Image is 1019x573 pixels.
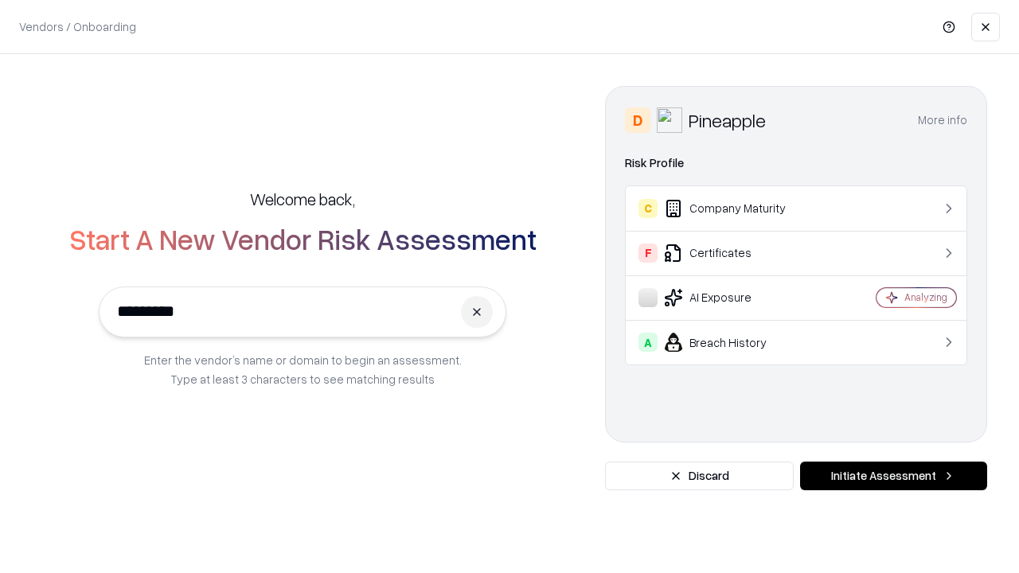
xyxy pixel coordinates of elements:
[605,462,794,490] button: Discard
[638,199,658,218] div: C
[144,350,462,388] p: Enter the vendor’s name or domain to begin an assessment. Type at least 3 characters to see match...
[638,244,829,263] div: Certificates
[250,188,355,210] h5: Welcome back,
[638,244,658,263] div: F
[69,223,537,255] h2: Start A New Vendor Risk Assessment
[638,333,829,352] div: Breach History
[19,18,136,35] p: Vendors / Onboarding
[800,462,987,490] button: Initiate Assessment
[657,107,682,133] img: Pineapple
[689,107,766,133] div: Pineapple
[918,106,967,134] button: More info
[638,288,829,307] div: AI Exposure
[904,290,947,304] div: Analyzing
[638,333,658,352] div: A
[625,107,650,133] div: D
[625,154,967,173] div: Risk Profile
[638,199,829,218] div: Company Maturity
